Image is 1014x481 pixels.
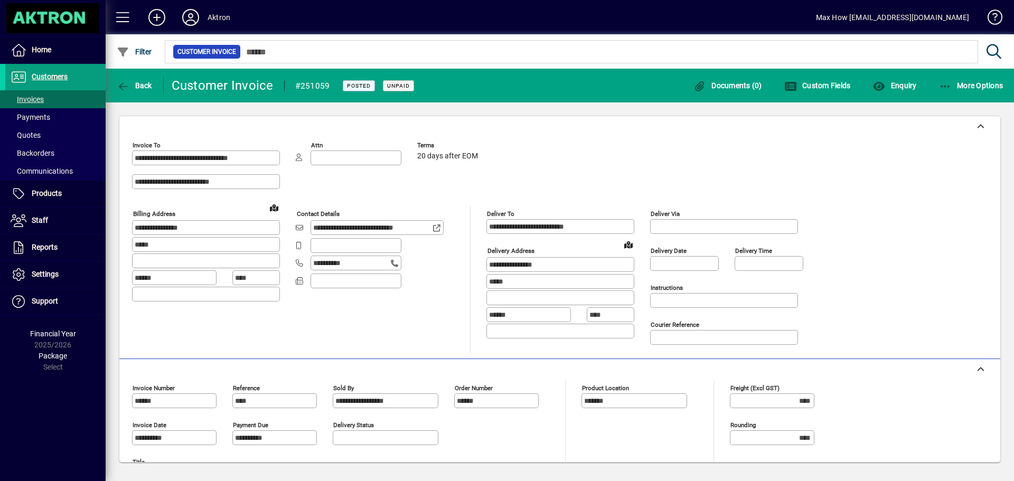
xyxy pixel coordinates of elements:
[455,384,493,392] mat-label: Order number
[117,81,152,90] span: Back
[5,181,106,207] a: Products
[816,9,969,26] div: Max How [EMAIL_ADDRESS][DOMAIN_NAME]
[784,81,851,90] span: Custom Fields
[32,297,58,305] span: Support
[693,81,762,90] span: Documents (0)
[782,76,853,95] button: Custom Fields
[347,82,371,89] span: Posted
[311,142,323,149] mat-label: Attn
[11,149,54,157] span: Backorders
[872,81,916,90] span: Enquiry
[333,421,374,429] mat-label: Delivery status
[174,8,208,27] button: Profile
[5,126,106,144] a: Quotes
[651,247,687,254] mat-label: Delivery date
[172,77,274,94] div: Customer Invoice
[5,90,106,108] a: Invoices
[5,288,106,315] a: Support
[980,2,1001,36] a: Knowledge Base
[266,199,283,216] a: View on map
[5,234,106,261] a: Reports
[114,76,155,95] button: Back
[5,37,106,63] a: Home
[32,72,68,81] span: Customers
[133,421,166,429] mat-label: Invoice date
[30,329,76,338] span: Financial Year
[620,236,637,253] a: View on map
[582,384,629,392] mat-label: Product location
[939,81,1003,90] span: More Options
[387,82,410,89] span: Unpaid
[32,216,48,224] span: Staff
[691,76,765,95] button: Documents (0)
[730,384,780,392] mat-label: Freight (excl GST)
[11,113,50,121] span: Payments
[11,95,44,103] span: Invoices
[11,167,73,175] span: Communications
[114,42,155,61] button: Filter
[233,421,268,429] mat-label: Payment due
[32,189,62,197] span: Products
[735,247,772,254] mat-label: Delivery time
[870,76,919,95] button: Enquiry
[936,76,1006,95] button: More Options
[39,352,67,360] span: Package
[417,152,478,161] span: 20 days after EOM
[133,384,175,392] mat-label: Invoice number
[106,76,164,95] app-page-header-button: Back
[5,261,106,288] a: Settings
[140,8,174,27] button: Add
[295,78,330,95] div: #251059
[32,243,58,251] span: Reports
[651,210,680,218] mat-label: Deliver via
[117,48,152,56] span: Filter
[233,384,260,392] mat-label: Reference
[487,210,514,218] mat-label: Deliver To
[5,108,106,126] a: Payments
[32,45,51,54] span: Home
[417,142,481,149] span: Terms
[5,208,106,234] a: Staff
[333,384,354,392] mat-label: Sold by
[651,284,683,291] mat-label: Instructions
[11,131,41,139] span: Quotes
[133,142,161,149] mat-label: Invoice To
[32,270,59,278] span: Settings
[730,421,756,429] mat-label: Rounding
[133,458,145,466] mat-label: Title
[651,321,699,328] mat-label: Courier Reference
[5,144,106,162] a: Backorders
[208,9,230,26] div: Aktron
[177,46,236,57] span: Customer Invoice
[5,162,106,180] a: Communications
